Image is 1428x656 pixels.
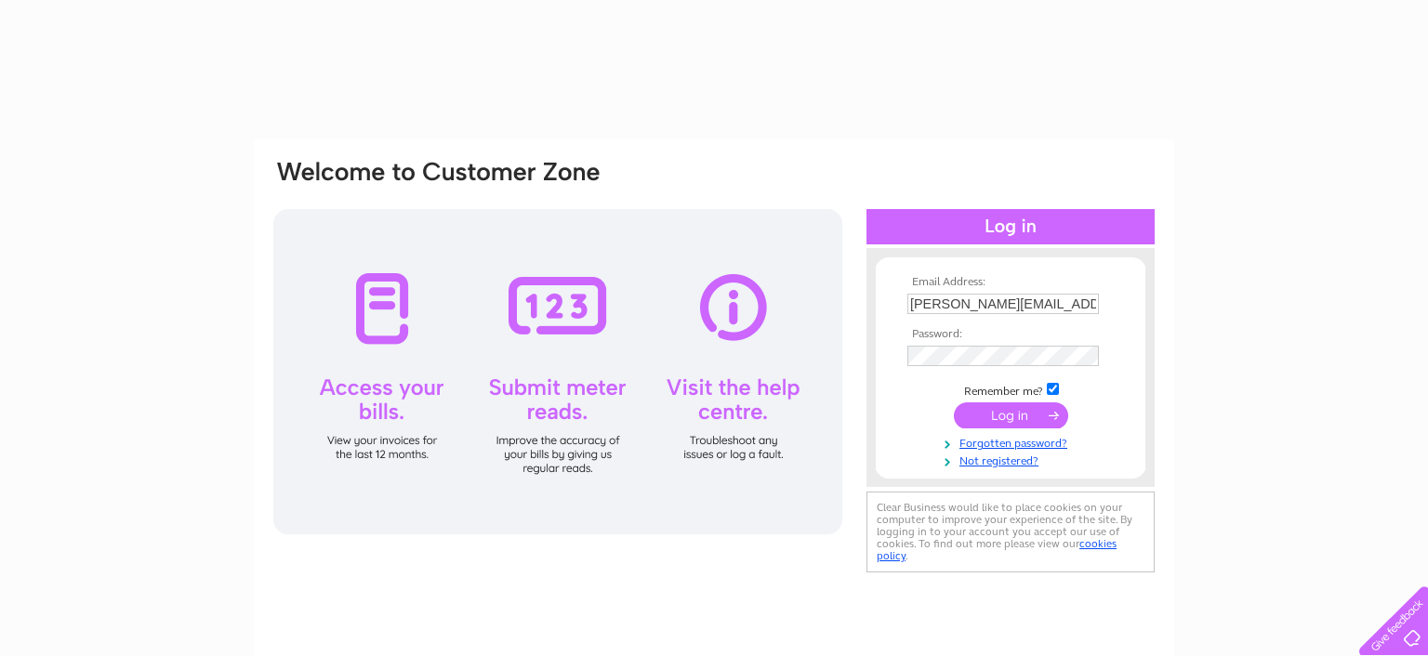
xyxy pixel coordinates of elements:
input: Submit [954,402,1068,428]
th: Password: [903,328,1118,341]
td: Remember me? [903,380,1118,399]
a: cookies policy [877,537,1117,562]
a: Forgotten password? [907,433,1118,451]
div: Clear Business would like to place cookies on your computer to improve your experience of the sit... [866,492,1155,572]
a: Not registered? [907,451,1118,468]
th: Email Address: [903,276,1118,289]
